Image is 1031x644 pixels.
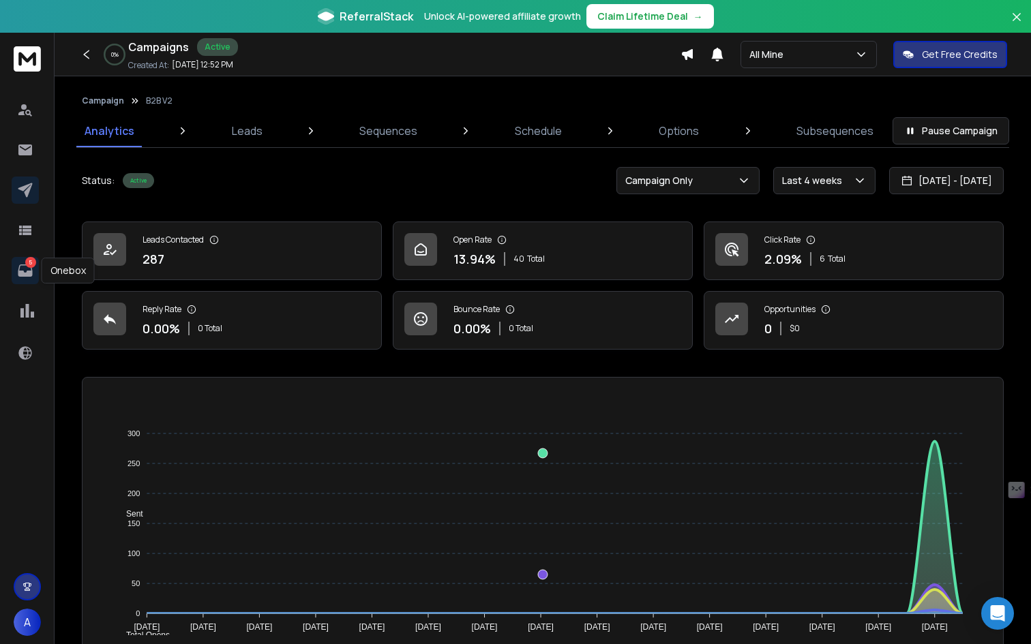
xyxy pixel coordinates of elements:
[197,38,238,56] div: Active
[515,123,562,139] p: Schedule
[128,60,169,71] p: Created At:
[303,622,329,632] tspan: [DATE]
[132,579,140,587] tspan: 50
[111,50,119,59] p: 0 %
[981,597,1014,630] div: Open Intercom Messenger
[749,48,789,61] p: All Mine
[128,429,140,438] tspan: 300
[509,323,533,334] p: 0 Total
[190,622,216,632] tspan: [DATE]
[82,174,115,187] p: Status:
[453,234,492,245] p: Open Rate
[198,323,222,334] p: 0 Total
[782,174,848,187] p: Last 4 weeks
[640,622,666,632] tspan: [DATE]
[651,114,707,147] a: Options
[1008,8,1026,41] button: Close banner
[143,249,164,269] p: 287
[507,114,570,147] a: Schedule
[128,489,140,497] tspan: 200
[393,221,693,280] a: Open Rate13.94%40Total
[528,622,554,632] tspan: [DATE]
[820,254,825,264] span: 6
[351,114,425,147] a: Sequences
[14,609,41,636] button: A
[764,249,802,269] p: 2.09 %
[809,622,835,632] tspan: [DATE]
[889,167,1004,194] button: [DATE] - [DATE]
[790,323,800,334] p: $ 0
[393,291,693,350] a: Bounce Rate0.00%0 Total
[359,123,417,139] p: Sequences
[415,622,441,632] tspan: [DATE]
[753,622,779,632] tspan: [DATE]
[359,622,385,632] tspan: [DATE]
[136,609,140,617] tspan: 0
[143,319,180,338] p: 0.00 %
[764,304,816,315] p: Opportunities
[472,622,498,632] tspan: [DATE]
[42,258,95,283] div: Onebox
[424,10,581,23] p: Unlock AI-powered affiliate growth
[128,459,140,467] tspan: 250
[513,254,524,264] span: 40
[12,257,39,284] a: 5
[828,254,846,264] span: Total
[697,622,723,632] tspan: [DATE]
[340,8,413,25] span: ReferralStack
[922,622,948,632] tspan: [DATE]
[116,630,170,640] span: Total Opens
[764,319,772,338] p: 0
[893,41,1007,68] button: Get Free Credits
[453,319,491,338] p: 0.00 %
[76,114,143,147] a: Analytics
[453,304,500,315] p: Bounce Rate
[232,123,263,139] p: Leads
[82,221,382,280] a: Leads Contacted287
[704,221,1004,280] a: Click Rate2.09%6Total
[172,59,233,70] p: [DATE] 12:52 PM
[128,549,140,557] tspan: 100
[85,123,134,139] p: Analytics
[146,95,173,106] p: B2B V2
[527,254,545,264] span: Total
[584,622,610,632] tspan: [DATE]
[625,174,698,187] p: Campaign Only
[453,249,496,269] p: 13.94 %
[82,95,124,106] button: Campaign
[116,509,143,519] span: Sent
[224,114,271,147] a: Leads
[893,117,1009,144] button: Pause Campaign
[143,304,181,315] p: Reply Rate
[586,4,714,29] button: Claim Lifetime Deal→
[246,622,272,632] tspan: [DATE]
[128,519,140,527] tspan: 150
[764,234,801,245] p: Click Rate
[922,48,998,61] p: Get Free Credits
[704,291,1004,350] a: Opportunities0$0
[128,39,189,55] h1: Campaigns
[123,173,154,188] div: Active
[25,257,36,268] p: 5
[796,123,873,139] p: Subsequences
[143,234,204,245] p: Leads Contacted
[82,291,382,350] a: Reply Rate0.00%0 Total
[693,10,703,23] span: →
[659,123,699,139] p: Options
[788,114,882,147] a: Subsequences
[134,622,160,632] tspan: [DATE]
[865,622,891,632] tspan: [DATE]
